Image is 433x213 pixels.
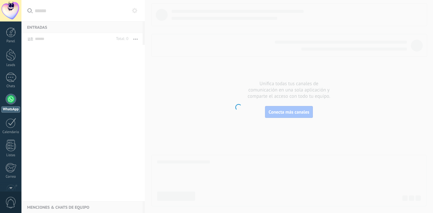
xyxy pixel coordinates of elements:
[1,106,20,113] div: WhatsApp
[1,153,20,158] div: Listas
[1,130,20,134] div: Calendario
[1,63,20,67] div: Leads
[1,39,20,44] div: Panel
[1,84,20,89] div: Chats
[1,175,20,179] div: Correo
